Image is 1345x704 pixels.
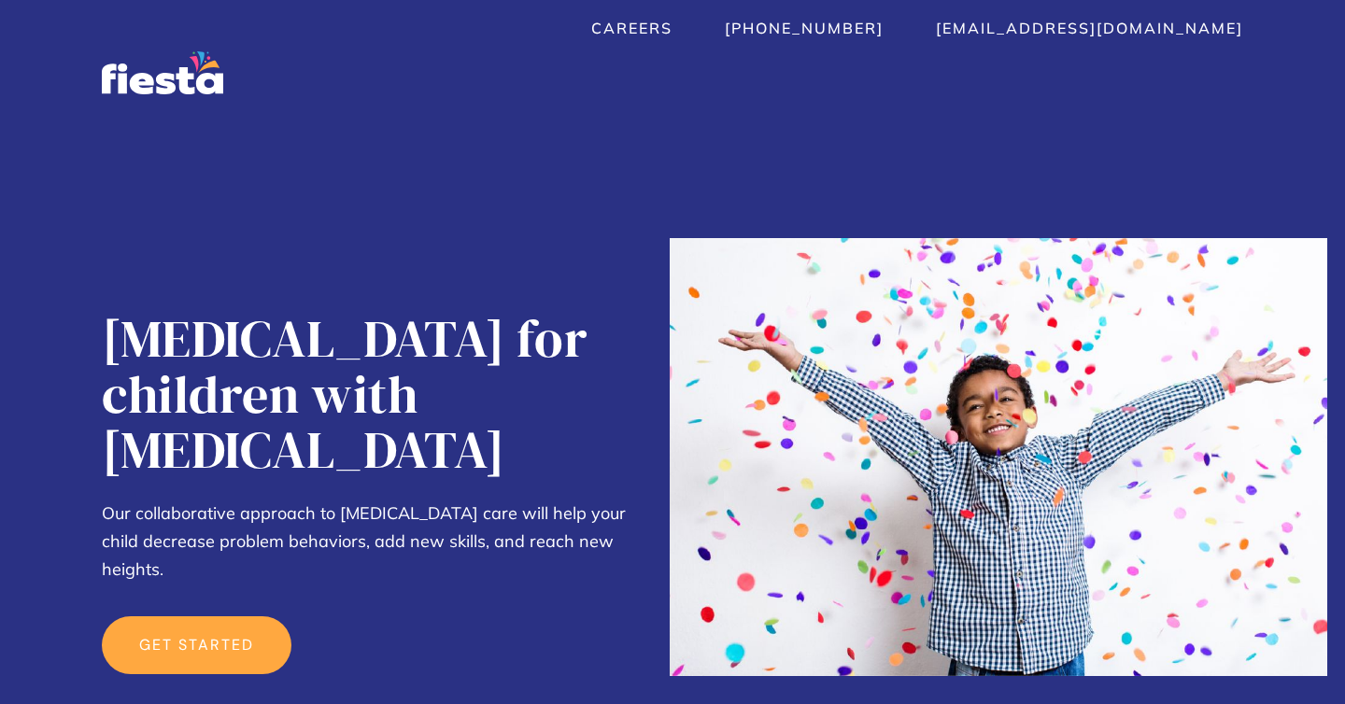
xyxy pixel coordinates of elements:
a: get started [102,616,291,674]
h1: [MEDICAL_DATA] for children with [MEDICAL_DATA] [102,311,650,477]
a: [PHONE_NUMBER] [725,19,884,37]
a: [EMAIL_ADDRESS][DOMAIN_NAME] [936,19,1243,37]
a: home [102,51,223,94]
img: Child with autism celebrates success [670,238,1327,676]
p: Our collaborative approach to [MEDICAL_DATA] care will help your child decrease problem behaviors... [102,500,650,584]
a: Careers [591,19,672,37]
